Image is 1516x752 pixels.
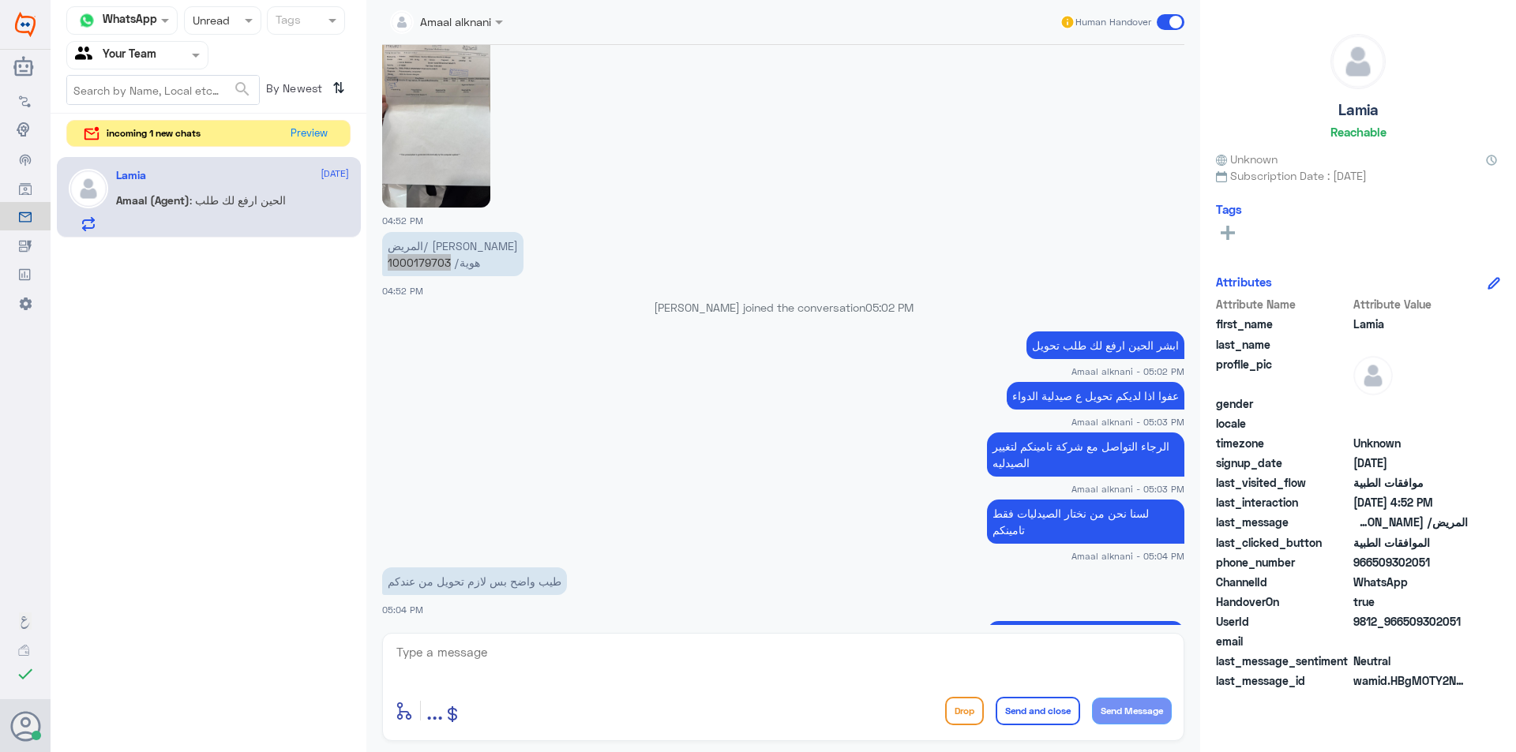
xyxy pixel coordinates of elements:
p: 19/8/2025, 4:52 PM [382,232,523,276]
span: incoming 1 new chats [107,126,201,140]
img: 736704479359816.jpg [382,16,490,208]
div: Tags [273,11,301,32]
span: Subscription Date : [DATE] [1216,167,1500,184]
span: ... [426,696,443,724]
span: المريض/ ابراهيم المعيقل هوية/ 1000179703 [1353,514,1468,530]
span: 04:52 PM [382,286,423,296]
span: phone_number [1216,554,1350,571]
span: 966509302051 [1353,554,1468,571]
img: defaultAdmin.png [1353,356,1393,395]
input: Search by Name, Local etc… [67,76,259,104]
h5: Lamia [116,169,146,182]
span: ChannelId [1216,574,1350,590]
span: 05:02 PM [865,301,914,314]
span: null [1353,633,1468,649]
button: Preview [283,121,334,147]
span: null [1353,395,1468,412]
span: email [1216,633,1350,649]
span: timezone [1216,435,1350,451]
span: Attribute Value [1353,296,1468,312]
span: search [233,80,252,99]
p: [PERSON_NAME] joined the conversation [382,299,1184,316]
button: Send Message [1092,698,1172,724]
img: defaultAdmin.png [1331,35,1385,88]
h6: Tags [1216,202,1242,216]
span: wamid.HBgMOTY2NTA5MzAyMDUxFQIAEhgUM0FBQzk3RTQ0MTQwMTFGNDQxRDYA [1353,672,1468,689]
span: 04:52 PM [382,215,423,226]
span: 05:04 PM [382,604,423,615]
span: last_message_sentiment [1216,653,1350,669]
p: 19/8/2025, 5:05 PM [987,621,1184,665]
p: 19/8/2025, 5:04 PM [987,499,1184,544]
span: last_clicked_button [1216,534,1350,551]
p: 19/8/2025, 5:03 PM [1007,382,1184,410]
span: locale [1216,415,1350,432]
span: Amaal alknani - 05:04 PM [1071,549,1184,563]
span: [DATE] [321,166,349,181]
span: profile_pic [1216,356,1350,392]
h5: Lamia [1338,101,1379,119]
i: ⇅ [332,75,345,101]
span: Attribute Name [1216,296,1350,312]
img: yourTeam.svg [75,43,99,67]
span: Amaal alknani - 05:03 PM [1071,415,1184,428]
span: Amaal alknani - 05:03 PM [1071,482,1184,496]
p: 19/8/2025, 5:04 PM [382,567,567,595]
span: last_message [1216,514,1350,530]
span: : الحين ارفع لك طلب [189,193,286,207]
span: last_interaction [1216,494,1350,511]
span: Unknown [1353,435,1468,451]
span: last_visited_flow [1216,474,1350,491]
img: whatsapp.png [75,9,99,32]
span: Unknown [1216,151,1278,167]
span: last_name [1216,336,1350,353]
span: null [1353,415,1468,432]
span: Human Handover [1075,15,1151,29]
span: HandoverOn [1216,593,1350,610]
button: Drop [945,697,984,725]
span: الموافقات الطبية [1353,534,1468,551]
span: last_message_id [1216,672,1350,689]
span: gender [1216,395,1350,412]
span: Amaal (Agent) [116,193,189,207]
span: Lamia [1353,316,1468,332]
span: true [1353,593,1468,610]
h6: Reachable [1330,125,1387,139]
img: Widebot Logo [15,12,36,37]
button: Send and close [996,697,1080,725]
span: signup_date [1216,455,1350,471]
p: 19/8/2025, 5:02 PM [1026,331,1184,359]
span: موافقات الطبية [1353,474,1468,491]
p: 19/8/2025, 5:03 PM [987,432,1184,477]
button: Avatar [10,711,40,741]
img: defaultAdmin.png [69,169,108,208]
span: 2025-08-19T13:51:50.61Z [1353,455,1468,471]
span: 9812_966509302051 [1353,613,1468,630]
button: ... [426,693,443,728]
span: 2025-08-19T13:52:57.233Z [1353,494,1468,511]
span: 2 [1353,574,1468,590]
span: Amaal alknani - 05:02 PM [1071,365,1184,378]
button: search [233,77,252,103]
span: UserId [1216,613,1350,630]
span: 0 [1353,653,1468,669]
i: check [16,664,35,683]
span: first_name [1216,316,1350,332]
span: By Newest [260,75,326,107]
h6: Attributes [1216,275,1272,289]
